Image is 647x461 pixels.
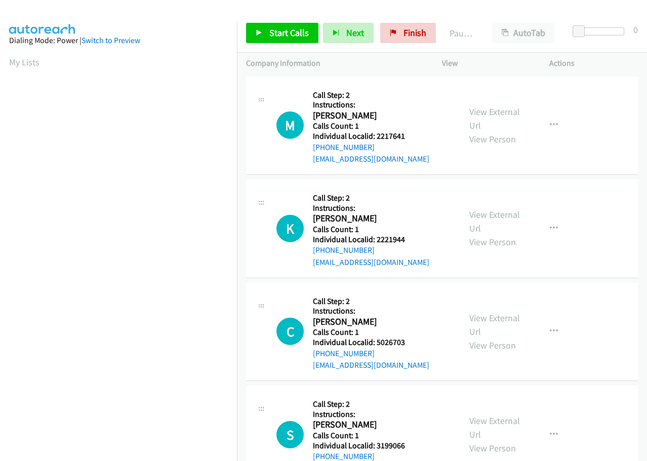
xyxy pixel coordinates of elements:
[313,100,429,110] h5: Instructions:
[313,257,429,267] a: [EMAIL_ADDRESS][DOMAIN_NAME]
[313,203,429,213] h5: Instructions:
[578,27,624,35] div: Delay between calls (in seconds)
[313,451,375,461] a: [PHONE_NUMBER]
[469,209,520,234] a: View External Url
[313,409,429,419] h5: Instructions:
[269,27,309,39] span: Start Calls
[403,27,426,39] span: Finish
[313,431,429,441] h5: Calls Count: 1
[313,235,429,245] h5: Individual Localid: 2221944
[469,442,516,454] a: View Person
[313,121,429,131] h5: Calls Count: 1
[469,312,520,337] a: View External Url
[380,23,436,43] a: Finish
[246,57,424,69] p: Company Information
[276,421,304,448] h1: S
[313,245,375,255] a: [PHONE_NUMBER]
[276,111,304,139] h1: M
[313,419,428,431] h2: [PERSON_NAME]
[313,213,428,224] h2: [PERSON_NAME]
[82,35,140,45] a: Switch to Preview
[313,154,429,164] a: [EMAIL_ADDRESS][DOMAIN_NAME]
[633,23,638,36] div: 0
[313,327,429,337] h5: Calls Count: 1
[469,133,516,145] a: View Person
[313,306,429,316] h5: Instructions:
[313,224,429,235] h5: Calls Count: 1
[276,318,304,345] div: The call is yet to be attempted
[442,57,531,69] p: View
[346,27,364,39] span: Next
[313,142,375,152] a: [PHONE_NUMBER]
[276,215,304,242] div: The call is yet to be attempted
[313,399,429,409] h5: Call Step: 2
[450,26,474,40] p: Paused
[276,421,304,448] div: The call is yet to be attempted
[313,193,429,203] h5: Call Step: 2
[492,23,555,43] button: AutoTab
[313,360,429,370] a: [EMAIL_ADDRESS][DOMAIN_NAME]
[323,23,374,43] button: Next
[469,236,516,248] a: View Person
[313,349,375,358] a: [PHONE_NUMBER]
[469,415,520,440] a: View External Url
[9,34,228,47] div: Dialing Mode: Power |
[313,90,429,100] h5: Call Step: 2
[246,23,318,43] a: Start Calls
[276,318,304,345] h1: C
[313,337,429,348] h5: Individual Localid: 5026703
[9,56,39,68] a: My Lists
[313,131,429,141] h5: Individual Localid: 2217641
[313,110,428,122] h2: [PERSON_NAME]
[549,57,638,69] p: Actions
[276,215,304,242] h1: K
[313,296,429,306] h5: Call Step: 2
[313,316,428,328] h2: [PERSON_NAME]
[469,106,520,131] a: View External Url
[276,111,304,139] div: The call is yet to be attempted
[469,339,516,351] a: View Person
[313,441,429,451] h5: Individual Localid: 3199066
